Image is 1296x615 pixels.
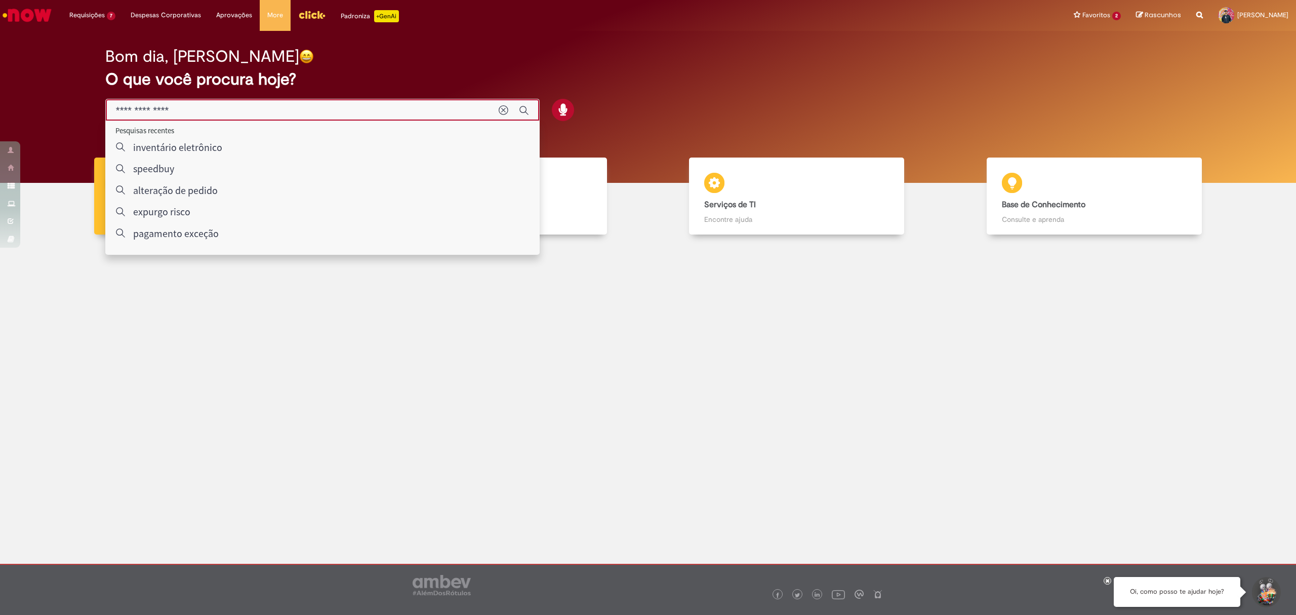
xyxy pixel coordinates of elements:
a: Serviços de TI Encontre ajuda [648,158,946,235]
p: +GenAi [374,10,399,22]
div: Oi, como posso te ajudar hoje? [1114,577,1240,607]
p: Encontre ajuda [704,214,889,224]
h2: Bom dia, [PERSON_NAME] [105,48,299,65]
img: happy-face.png [299,49,314,64]
span: Rascunhos [1145,10,1181,20]
a: Base de Conhecimento Consulte e aprenda [946,158,1243,235]
img: logo_footer_twitter.png [795,593,800,598]
button: Iniciar Conversa de Suporte [1250,577,1281,607]
img: logo_footer_facebook.png [775,593,780,598]
span: Favoritos [1082,10,1110,20]
img: logo_footer_linkedin.png [815,592,820,598]
img: ServiceNow [1,5,53,25]
span: More [267,10,283,20]
b: Base de Conhecimento [1002,200,1085,210]
div: Padroniza [341,10,399,22]
p: Consulte e aprenda [1002,214,1187,224]
a: Tirar dúvidas Tirar dúvidas com Lupi Assist e Gen Ai [53,158,351,235]
span: Aprovações [216,10,252,20]
b: Serviços de TI [704,200,756,210]
img: logo_footer_ambev_rotulo_gray.png [413,575,471,595]
span: Requisições [69,10,105,20]
img: logo_footer_workplace.png [855,590,864,599]
img: click_logo_yellow_360x200.png [298,7,326,22]
span: 2 [1112,12,1121,20]
span: [PERSON_NAME] [1237,11,1288,19]
span: Despesas Corporativas [131,10,201,20]
img: logo_footer_youtube.png [832,588,845,601]
img: logo_footer_naosei.png [873,590,882,599]
a: Rascunhos [1136,11,1181,20]
span: 7 [107,12,115,20]
h2: O que você procura hoje? [105,70,1191,88]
